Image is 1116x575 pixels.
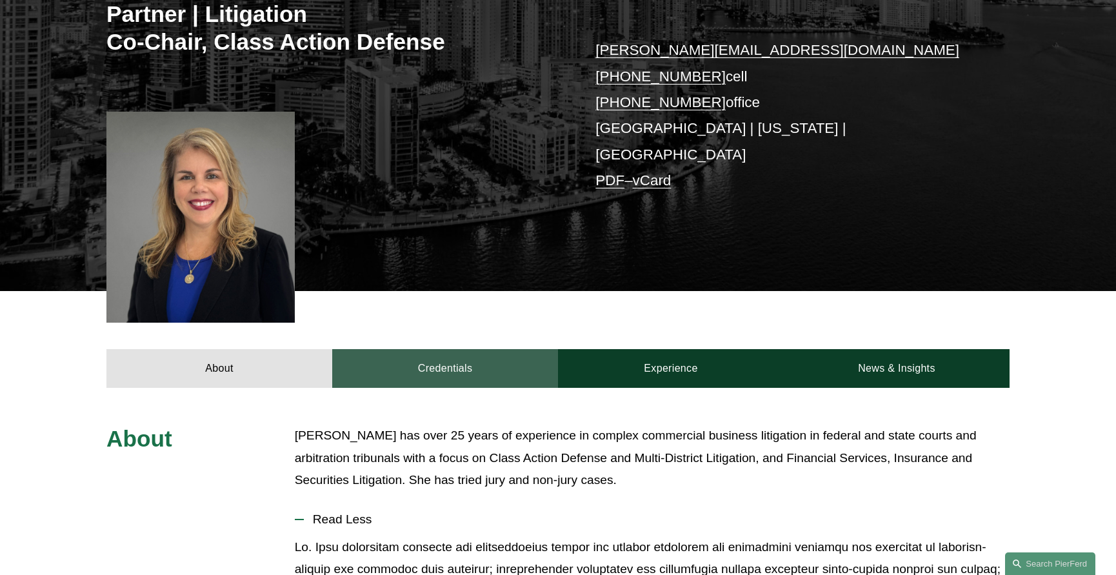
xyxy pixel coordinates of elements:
p: cell office [GEOGRAPHIC_DATA] | [US_STATE] | [GEOGRAPHIC_DATA] – [595,37,972,194]
a: Search this site [1005,552,1095,575]
a: [PERSON_NAME][EMAIL_ADDRESS][DOMAIN_NAME] [595,42,959,58]
p: [PERSON_NAME] has over 25 years of experience in complex commercial business litigation in federa... [295,425,1010,492]
a: [PHONE_NUMBER] [595,68,726,85]
a: Experience [558,349,784,388]
a: About [106,349,332,388]
a: News & Insights [784,349,1010,388]
span: About [106,426,172,451]
a: vCard [633,172,672,188]
a: Credentials [332,349,558,388]
a: [PHONE_NUMBER] [595,94,726,110]
a: PDF [595,172,624,188]
button: Read Less [295,503,1010,536]
span: Read Less [304,512,1010,527]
